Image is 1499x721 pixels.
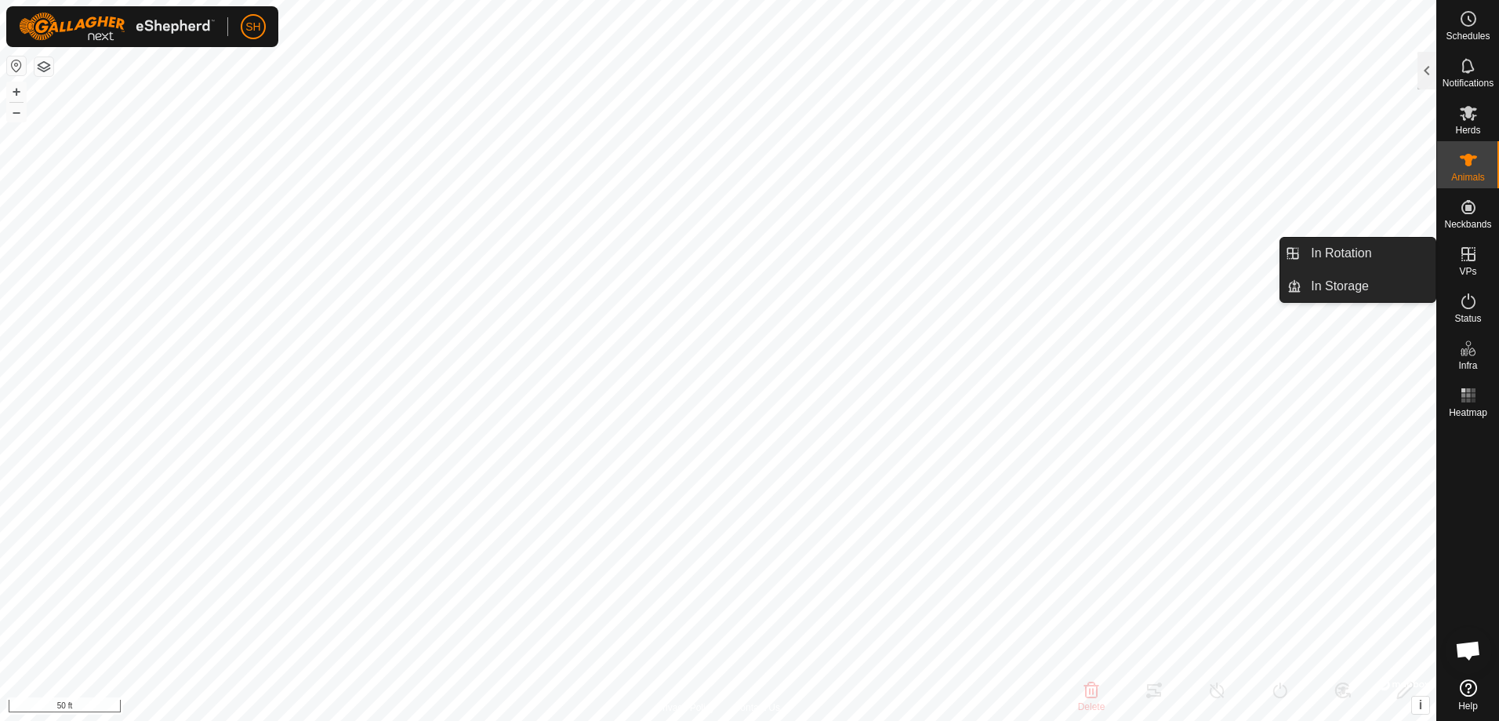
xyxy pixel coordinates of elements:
span: Help [1458,701,1478,711]
a: Privacy Policy [656,701,715,715]
a: In Rotation [1301,238,1435,269]
a: Contact Us [734,701,780,715]
span: SH [245,19,260,35]
a: In Storage [1301,271,1435,302]
span: Heatmap [1449,408,1487,417]
span: In Storage [1311,277,1369,296]
span: In Rotation [1311,244,1371,263]
span: Status [1454,314,1481,323]
span: VPs [1459,267,1476,276]
div: Open chat [1445,627,1492,674]
button: Reset Map [7,56,26,75]
button: Map Layers [34,57,53,76]
span: Notifications [1443,78,1494,88]
button: i [1412,697,1429,714]
img: Gallagher Logo [19,13,215,41]
span: Herds [1455,126,1480,135]
li: In Rotation [1280,238,1435,269]
li: In Storage [1280,271,1435,302]
span: Animals [1451,173,1485,182]
button: – [7,103,26,122]
span: Neckbands [1444,220,1491,229]
a: Help [1437,673,1499,717]
span: i [1419,698,1422,712]
span: Infra [1458,361,1477,370]
span: Schedules [1446,31,1490,41]
button: + [7,82,26,101]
